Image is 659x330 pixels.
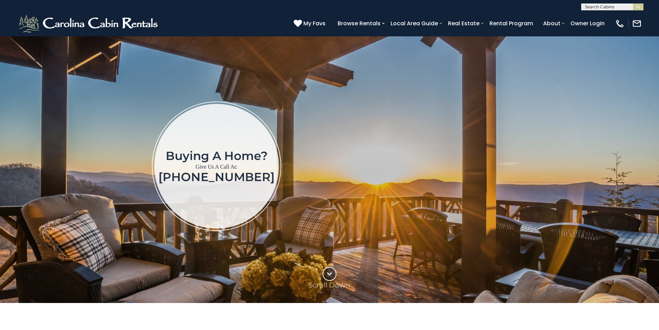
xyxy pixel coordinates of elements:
span: My Favs [303,19,326,28]
a: Real Estate [445,17,483,29]
h1: Buying a home? [158,150,275,162]
a: Local Area Guide [387,17,441,29]
a: [PHONE_NUMBER] [158,170,275,184]
img: phone-regular-white.png [615,19,625,28]
a: Browse Rentals [334,17,384,29]
img: White-1-2.png [17,13,161,34]
p: Scroll Down [309,281,350,289]
p: Give Us A Call At: [158,162,275,172]
a: Owner Login [567,17,608,29]
img: mail-regular-white.png [632,19,642,28]
a: About [540,17,564,29]
a: My Favs [294,19,327,28]
a: Rental Program [486,17,537,29]
iframe: New Contact Form [393,73,619,259]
